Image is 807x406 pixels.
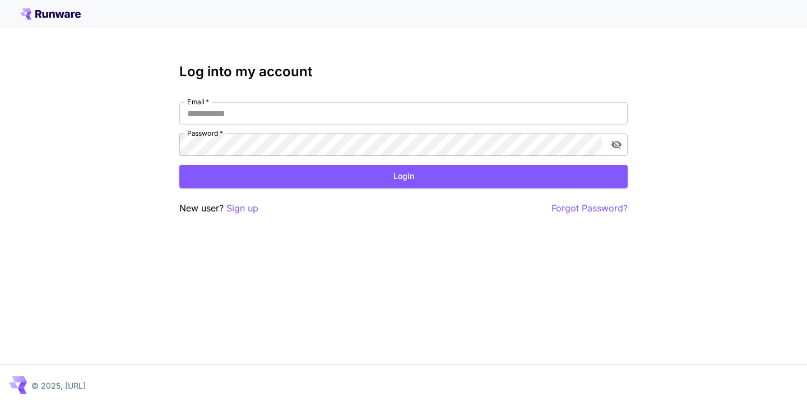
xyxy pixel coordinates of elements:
button: Login [179,165,628,188]
p: New user? [179,201,258,215]
button: Sign up [226,201,258,215]
label: Email [187,97,209,107]
label: Password [187,128,223,138]
button: Forgot Password? [551,201,628,215]
h3: Log into my account [179,64,628,80]
button: toggle password visibility [606,135,627,155]
p: © 2025, [URL] [31,380,86,391]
